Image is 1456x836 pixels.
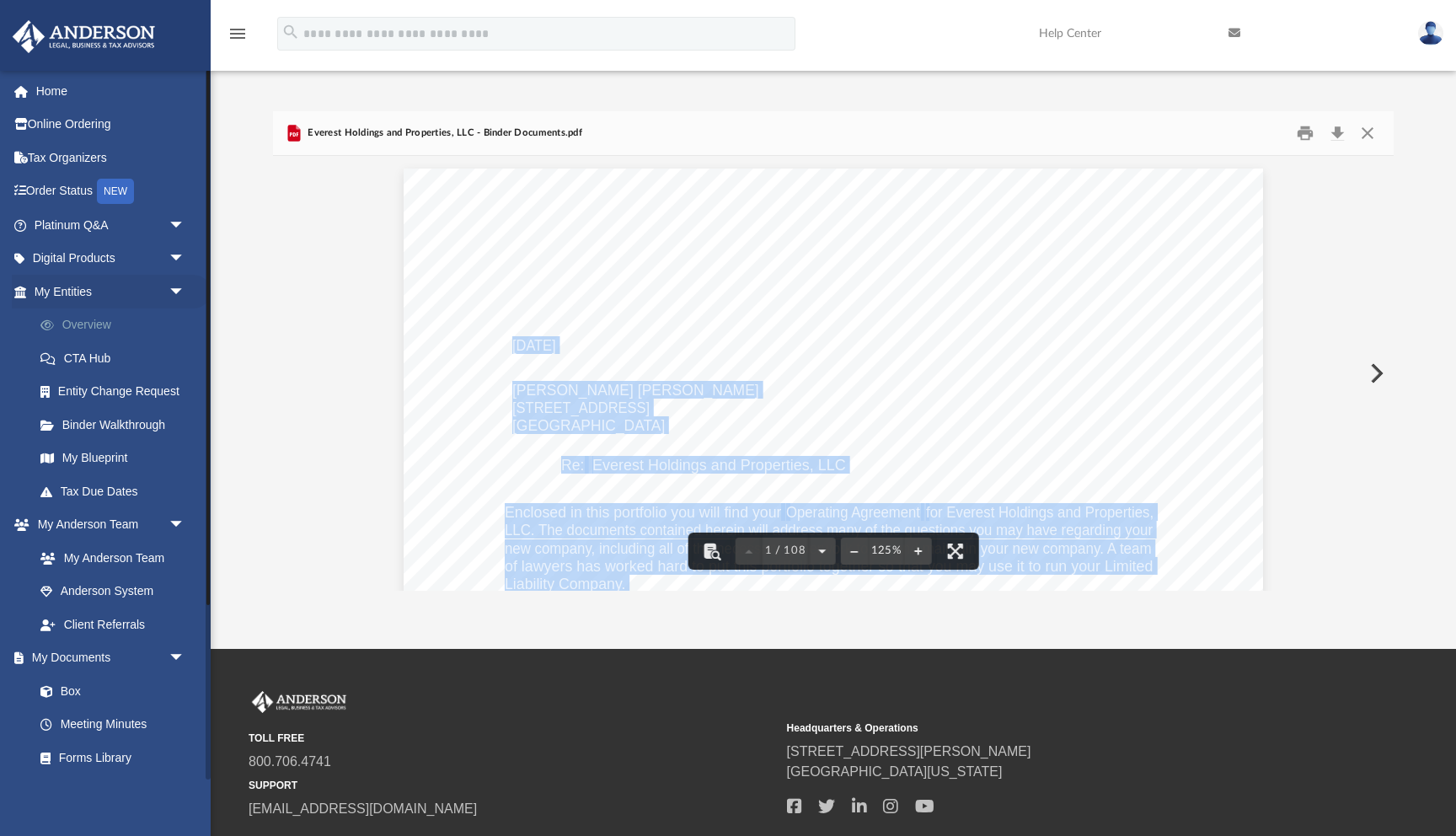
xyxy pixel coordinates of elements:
[227,32,248,44] a: menu
[97,179,134,204] div: NEW
[273,156,1394,591] div: File preview
[24,442,202,475] a: My Blueprint
[512,383,759,398] span: [PERSON_NAME] [PERSON_NAME]
[304,126,582,141] span: Everest Holdings and Properties, LLC - Binder Documents.pdf
[169,242,202,276] span: arrow_drop_down
[904,533,931,570] button: Zoom in
[24,474,211,508] a: Tax Due Dates
[561,458,584,473] span: Re:
[1289,120,1323,146] button: Print
[12,141,211,174] a: Tax Organizers
[24,608,202,641] a: Client Referrals
[169,275,202,309] span: arrow_drop_down
[24,774,202,808] a: Notarize
[505,559,1153,574] span: of lawyers has worked hard to put this portfolio together so that you may use it to run your Limited
[273,156,1394,591] div: Document Viewer
[867,545,904,556] div: Current zoom level
[512,400,650,415] span: [STREET_ADDRESS]
[505,505,781,520] span: Enclosed in this portfolio you will find your
[1322,120,1352,146] button: Download
[12,174,211,209] a: Order StatusNEW
[787,764,1003,779] a: [GEOGRAPHIC_DATA][US_STATE]
[24,741,194,774] a: Forms Library
[926,505,1154,520] span: for Everest Holdings and Properties,
[24,308,211,342] a: Overview
[787,721,1314,736] small: Headquarters & Operations
[763,545,809,556] span: 1 / 108
[505,541,781,556] span: new company, including all of the necessary
[12,108,211,142] a: Online Ordering
[1418,21,1443,46] img: User Pic
[273,111,1394,591] div: Preview
[512,338,556,353] span: [DATE]
[281,23,300,41] i: search
[169,641,202,676] span: arrow_drop_down
[8,20,160,53] img: Anderson Advisors Platinum Portal
[12,208,211,242] a: Platinum Q&Aarrow_drop_down
[249,801,477,816] a: [EMAIL_ADDRESS][DOMAIN_NAME]
[249,731,775,746] small: TOLL FREE
[249,754,331,769] a: 800.706.4741
[12,275,211,308] a: My Entitiesarrow_drop_down
[24,341,211,375] a: CTA Hub
[936,533,973,570] button: Enter fullscreen
[512,418,665,433] span: [GEOGRAPHIC_DATA]
[169,208,202,243] span: arrow_drop_down
[1357,350,1394,397] button: Next File
[24,674,194,708] a: Box
[786,505,920,520] span: Operating Agreement
[808,533,835,570] button: Next page
[763,533,809,570] button: 1 / 108
[505,576,625,592] span: Liability Company.
[840,533,867,570] button: Zoom out
[24,375,211,409] a: Entity Change Request
[249,778,775,793] small: SUPPORT
[24,708,202,742] a: Meeting Minutes
[505,522,1153,538] span: LLC. The documents contained herein will address many of the questions you may have regarding your
[169,508,202,543] span: arrow_drop_down
[24,408,211,442] a: Binder Walkthrough
[249,691,350,713] img: Anderson Advisors Platinum Portal
[227,24,248,44] i: menu
[787,744,1031,758] a: [STREET_ADDRESS][PERSON_NAME]
[24,541,194,575] a: My Anderson Team
[1352,120,1383,146] button: Close
[12,508,202,542] a: My Anderson Teamarrow_drop_down
[592,458,846,473] span: Everest Holdings and Properties, LLC
[12,242,211,276] a: Digital Productsarrow_drop_down
[24,575,202,608] a: Anderson System
[12,641,202,675] a: My Documentsarrow_drop_down
[12,74,211,108] a: Home
[693,533,731,570] button: Toggle findbar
